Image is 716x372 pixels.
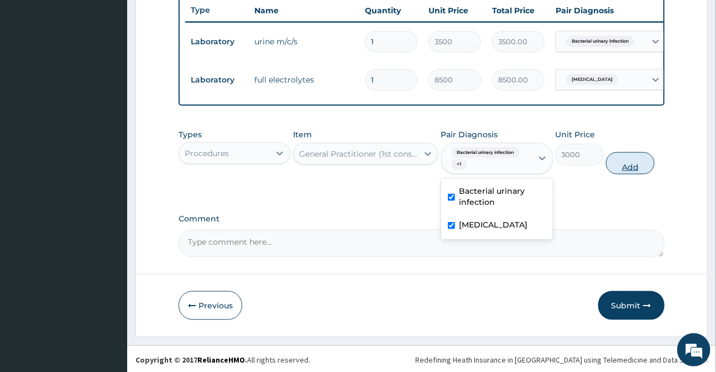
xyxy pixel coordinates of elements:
[197,355,245,365] a: RelianceHMO
[135,355,247,365] strong: Copyright © 2017 .
[181,6,208,32] div: Minimize live chat window
[459,219,528,230] label: [MEDICAL_DATA]
[566,74,618,85] span: [MEDICAL_DATA]
[606,152,655,174] button: Add
[441,129,498,140] label: Pair Diagnosis
[299,148,419,159] div: General Practitioner (1st consultation)
[20,55,45,83] img: d_794563401_company_1708531726252_794563401
[415,354,708,365] div: Redefining Heath Insurance in [GEOGRAPHIC_DATA] using Telemedicine and Data Science!
[179,214,664,224] label: Comment
[293,129,312,140] label: Item
[185,32,249,52] td: Laboratory
[566,36,634,47] span: Bacterial urinary infection
[58,62,186,76] div: Chat with us now
[452,159,467,170] span: + 1
[459,185,546,208] label: Bacterial urinary infection
[185,148,229,159] div: Procedures
[64,114,153,226] span: We're online!
[185,70,249,90] td: Laboratory
[555,129,595,140] label: Unit Price
[249,30,359,53] td: urine m/c/s
[598,291,665,320] button: Submit
[452,147,520,158] span: Bacterial urinary infection
[249,69,359,91] td: full electrolytes
[179,291,242,320] button: Previous
[6,251,211,290] textarea: Type your message and hit 'Enter'
[179,130,202,139] label: Types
